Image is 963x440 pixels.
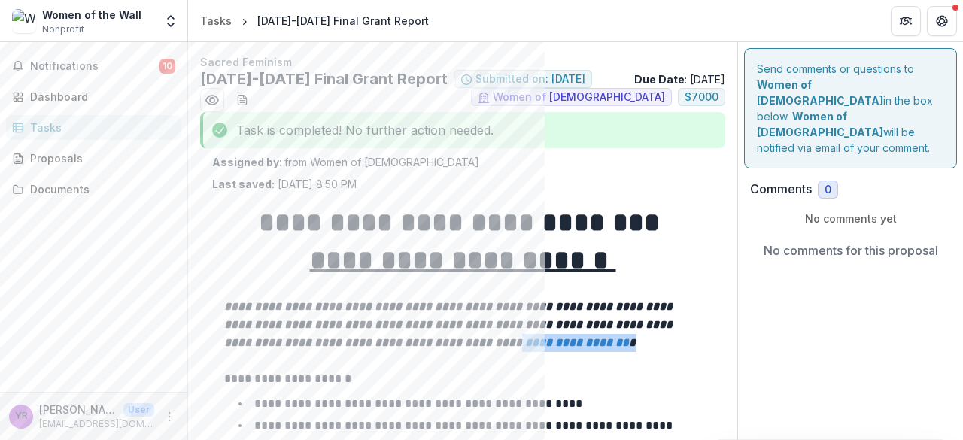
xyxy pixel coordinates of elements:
[194,10,238,32] a: Tasks
[42,23,84,36] span: Nonprofit
[6,54,181,78] button: Notifications10
[123,403,154,417] p: User
[30,89,169,105] div: Dashboard
[212,154,713,170] p: : from Women of [DEMOGRAPHIC_DATA]
[200,54,725,70] p: Sacred Feminism
[12,9,36,33] img: Women of the Wall
[750,182,812,196] h2: Comments
[30,60,159,73] span: Notifications
[39,402,117,417] p: [PERSON_NAME]
[825,184,831,196] span: 0
[30,150,169,166] div: Proposals
[6,84,181,109] a: Dashboard
[685,91,718,104] span: $ 7000
[927,6,957,36] button: Get Help
[42,7,141,23] div: Women of the Wall
[159,59,175,74] span: 10
[200,13,232,29] div: Tasks
[15,411,28,421] div: Yochi Rapperport
[160,408,178,426] button: More
[230,88,254,112] button: download-word-button
[634,71,725,87] p: : [DATE]
[891,6,921,36] button: Partners
[30,181,169,197] div: Documents
[30,120,169,135] div: Tasks
[750,211,951,226] p: No comments yet
[6,115,181,140] a: Tasks
[200,88,224,112] button: Preview 4c384525-35f4-4d90-a71e-663509d42ca7.pdf
[634,73,685,86] strong: Due Date
[39,417,154,431] p: [EMAIL_ADDRESS][DOMAIN_NAME]
[200,70,448,88] h2: [DATE]-[DATE] Final Grant Report
[764,241,938,259] p: No comments for this proposal
[757,110,883,138] strong: Women of [DEMOGRAPHIC_DATA]
[212,178,275,190] strong: Last saved:
[160,6,181,36] button: Open entity switcher
[757,78,883,107] strong: Women of [DEMOGRAPHIC_DATA]
[475,73,585,86] span: Submitted on: [DATE]
[257,13,429,29] div: [DATE]-[DATE] Final Grant Report
[493,91,665,104] span: Women of [DEMOGRAPHIC_DATA]
[744,48,957,168] div: Send comments or questions to in the box below. will be notified via email of your comment.
[200,112,725,148] div: Task is completed! No further action needed.
[6,177,181,202] a: Documents
[212,156,279,168] strong: Assigned by
[212,176,357,192] p: [DATE] 8:50 PM
[6,146,181,171] a: Proposals
[194,10,435,32] nav: breadcrumb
